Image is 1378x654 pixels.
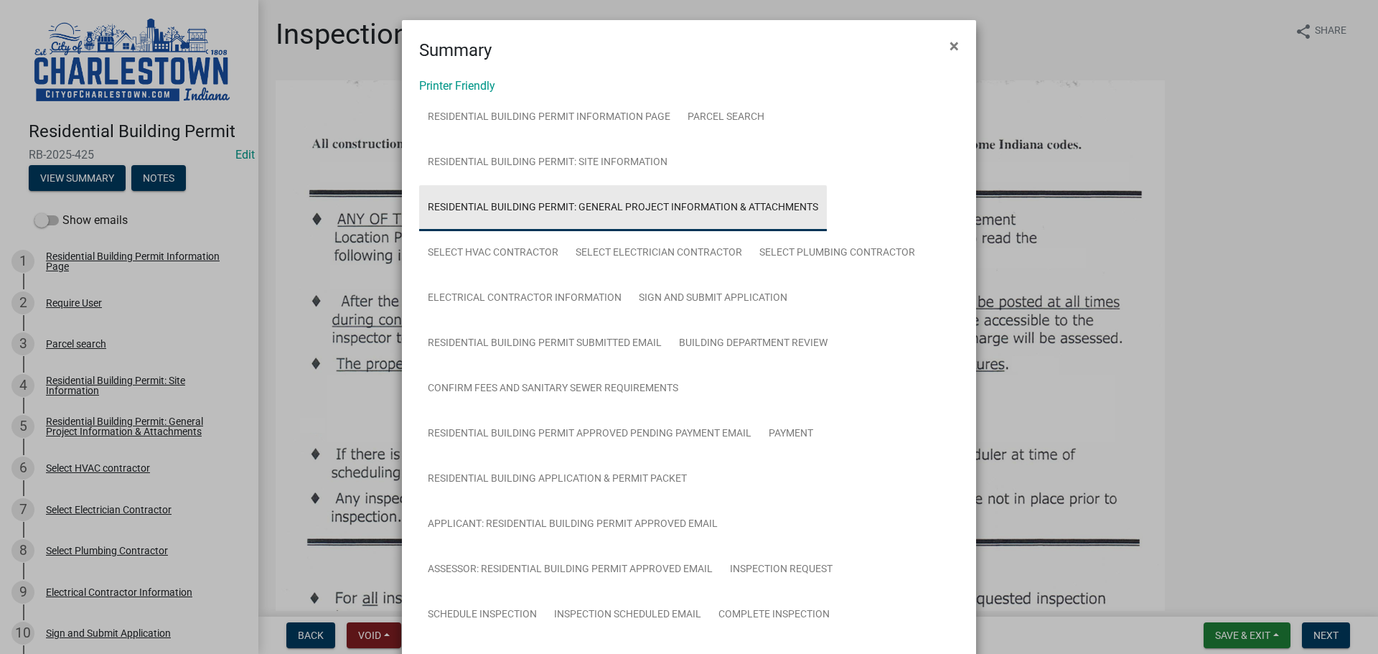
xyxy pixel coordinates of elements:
a: Inspection Scheduled Email [545,592,710,638]
a: Building Department Review [670,321,836,367]
button: Close [938,26,970,66]
a: Assessor: Residential Building Permit Approved Email [419,547,721,593]
a: Residential Building Permit: General Project Information & Attachments [419,185,827,231]
a: Residential Building Application & Permit Packet [419,457,695,503]
a: Inspection Request [721,547,841,593]
a: Residential Building Permit Information Page [419,95,679,141]
a: Complete Inspection [710,592,838,638]
a: Payment [760,411,822,457]
a: Applicant: Residential Building Permit Approved Email [419,502,726,548]
a: Electrical Contractor Information [419,276,630,322]
a: Select Plumbing Contractor [751,230,924,276]
h4: Summary [419,37,492,63]
a: Select HVAC contractor [419,230,567,276]
a: Printer Friendly [419,79,495,93]
a: Sign and Submit Application [630,276,796,322]
a: Schedule Inspection [419,592,545,638]
a: Residential Building Permit Submitted Email [419,321,670,367]
span: × [950,36,959,56]
a: Residential Building Permit: Site Information [419,140,676,186]
a: Confirm Fees and Sanitary Sewer Requirements [419,366,687,412]
a: Parcel search [679,95,773,141]
a: Residential Building Permit Approved Pending Payment Email [419,411,760,457]
a: Select Electrician Contractor [567,230,751,276]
